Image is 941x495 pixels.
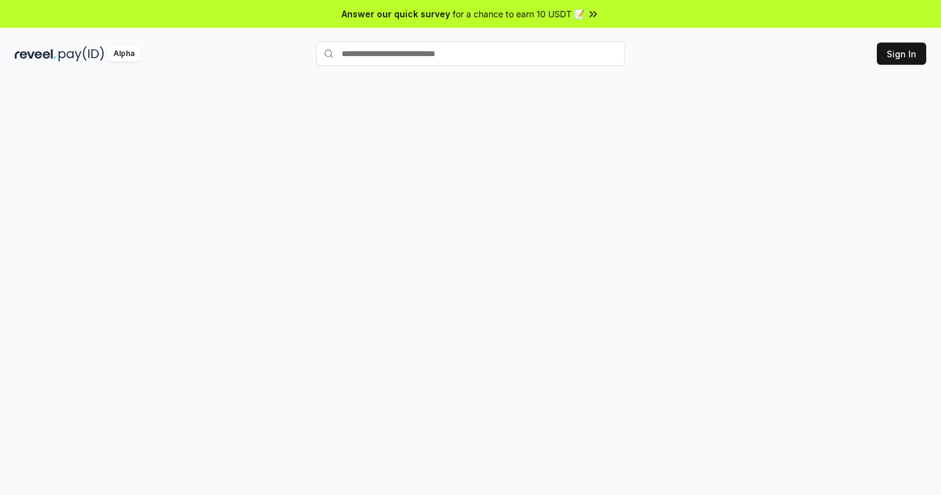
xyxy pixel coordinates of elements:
div: Alpha [107,46,141,62]
button: Sign In [877,43,926,65]
span: for a chance to earn 10 USDT 📝 [453,7,585,20]
span: Answer our quick survey [342,7,450,20]
img: pay_id [59,46,104,62]
img: reveel_dark [15,46,56,62]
